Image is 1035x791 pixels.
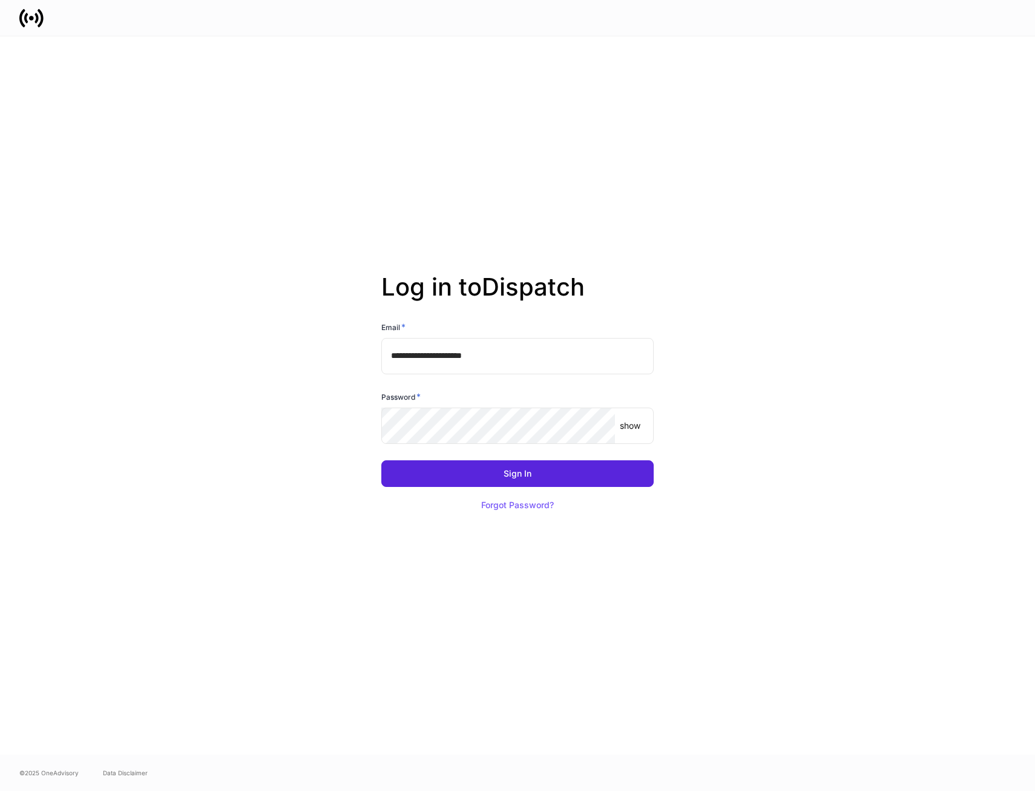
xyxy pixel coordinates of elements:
h2: Log in to Dispatch [381,273,654,321]
p: show [620,420,640,432]
h6: Password [381,391,421,403]
div: Forgot Password? [481,501,554,509]
a: Data Disclaimer [103,768,148,778]
span: © 2025 OneAdvisory [19,768,79,778]
button: Sign In [381,460,654,487]
button: Forgot Password? [466,492,569,518]
h6: Email [381,321,406,333]
div: Sign In [504,469,531,478]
